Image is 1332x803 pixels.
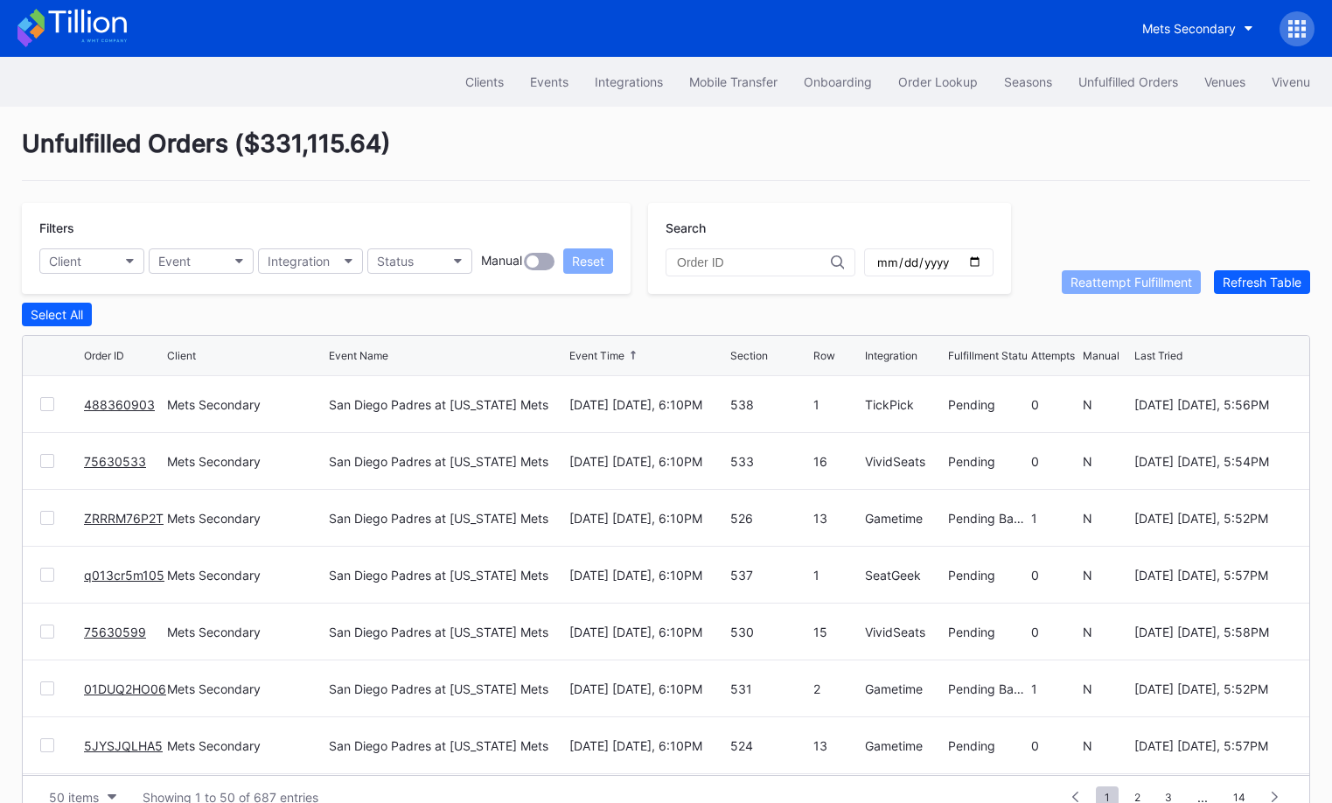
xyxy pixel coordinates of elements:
div: Venues [1204,74,1245,89]
div: 0 [1031,568,1078,583]
a: Onboarding [791,66,885,98]
button: Integrations [582,66,676,98]
div: Pending Barcode Validation [948,511,1027,526]
div: Mets Secondary [167,625,324,639]
div: N [1083,568,1130,583]
div: Pending [948,397,1027,412]
button: Reattempt Fulfillment [1062,270,1201,294]
div: N [1083,511,1130,526]
div: N [1083,625,1130,639]
button: Unfulfilled Orders [1065,66,1191,98]
div: Clients [465,74,504,89]
button: Order Lookup [885,66,991,98]
div: Pending Barcode Validation [948,681,1027,696]
div: Seasons [1004,74,1052,89]
div: Fulfillment Status [948,349,1033,362]
div: Order Lookup [898,74,978,89]
div: 531 [730,681,809,696]
div: N [1083,738,1130,753]
div: Reset [572,254,604,269]
div: [DATE] [DATE], 5:57PM [1134,568,1292,583]
div: Mets Secondary [1142,21,1236,36]
div: Pending [948,625,1027,639]
div: [DATE] [DATE], 5:56PM [1134,397,1292,412]
div: [DATE] [DATE], 5:54PM [1134,454,1292,469]
div: 1 [1031,681,1078,696]
div: Last Tried [1134,349,1182,362]
button: Integration [258,248,363,274]
div: Event [158,254,191,269]
div: Gametime [865,738,944,753]
div: VividSeats [865,625,944,639]
button: Mets Secondary [1129,12,1266,45]
div: Event Name [329,349,388,362]
div: [DATE] [DATE], 6:10PM [569,625,727,639]
div: Mets Secondary [167,681,324,696]
div: Vivenu [1272,74,1310,89]
div: San Diego Padres at [US_STATE] Mets [329,511,548,526]
div: Pending [948,568,1027,583]
a: 5JYSJQLHA5 [84,738,163,753]
button: Vivenu [1259,66,1323,98]
div: Integrations [595,74,663,89]
div: Gametime [865,511,944,526]
input: Order ID [677,255,831,269]
div: San Diego Padres at [US_STATE] Mets [329,738,548,753]
div: San Diego Padres at [US_STATE] Mets [329,568,548,583]
div: [DATE] [DATE], 6:10PM [569,681,727,696]
button: Client [39,248,144,274]
div: 533 [730,454,809,469]
a: 75630533 [84,454,146,469]
div: Filters [39,220,613,235]
div: [DATE] [DATE], 5:58PM [1134,625,1292,639]
div: [DATE] [DATE], 6:10PM [569,454,727,469]
div: Mets Secondary [167,397,324,412]
div: Search [666,220,994,235]
div: [DATE] [DATE], 5:52PM [1134,511,1292,526]
div: Refresh Table [1223,275,1301,290]
div: [DATE] [DATE], 5:52PM [1134,681,1292,696]
div: N [1083,454,1130,469]
div: 524 [730,738,809,753]
div: N [1083,397,1130,412]
button: Refresh Table [1214,270,1310,294]
div: 1 [813,397,861,412]
div: VividSeats [865,454,944,469]
div: Mets Secondary [167,454,324,469]
div: [DATE] [DATE], 6:10PM [569,568,727,583]
button: Venues [1191,66,1259,98]
div: 526 [730,511,809,526]
a: Clients [452,66,517,98]
div: San Diego Padres at [US_STATE] Mets [329,397,548,412]
a: q013cr5m105 [84,568,164,583]
div: [DATE] [DATE], 6:10PM [569,738,727,753]
div: Pending [948,454,1027,469]
div: 13 [813,738,861,753]
div: 538 [730,397,809,412]
div: Row [813,349,835,362]
div: San Diego Padres at [US_STATE] Mets [329,625,548,639]
div: SeatGeek [865,568,944,583]
div: Mobile Transfer [689,74,778,89]
div: [DATE] [DATE], 5:57PM [1134,738,1292,753]
a: ZRRRM76P2T [84,511,164,526]
button: Mobile Transfer [676,66,791,98]
div: 0 [1031,738,1078,753]
div: Section [730,349,768,362]
div: San Diego Padres at [US_STATE] Mets [329,681,548,696]
a: 75630599 [84,625,146,639]
button: Events [517,66,582,98]
div: [DATE] [DATE], 6:10PM [569,511,727,526]
div: Attempts [1031,349,1075,362]
div: Integration [268,254,330,269]
div: 1 [813,568,861,583]
div: Status [377,254,414,269]
div: 13 [813,511,861,526]
div: Client [167,349,196,362]
button: Seasons [991,66,1065,98]
div: 530 [730,625,809,639]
